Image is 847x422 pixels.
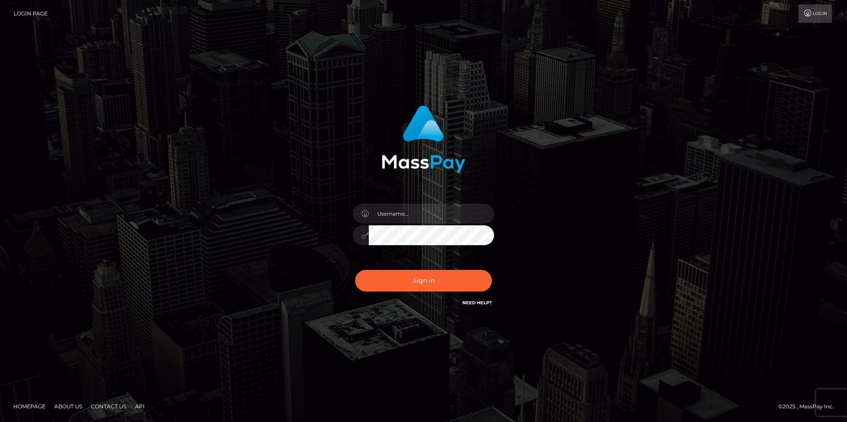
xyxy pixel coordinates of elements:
[798,4,832,23] a: Login
[131,400,148,413] a: API
[10,400,49,413] a: Homepage
[14,4,48,23] a: Login Page
[51,400,86,413] a: About Us
[462,300,492,306] a: Need Help?
[382,105,465,173] img: MassPay Login
[778,402,840,411] div: © 2025 , MassPay Inc.
[355,270,492,291] button: Sign in
[369,204,494,224] input: Username...
[87,400,130,413] a: Contact Us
